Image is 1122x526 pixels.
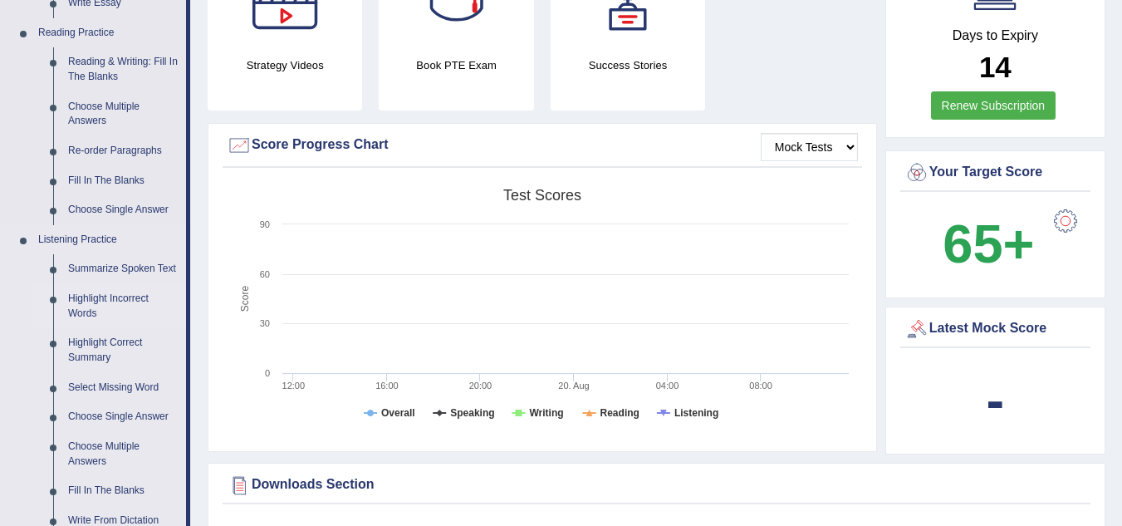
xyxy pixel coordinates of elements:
[61,432,186,476] a: Choose Multiple Answers
[674,407,718,419] tspan: Listening
[600,407,639,419] tspan: Reading
[282,381,306,391] text: 12:00
[375,381,399,391] text: 16:00
[61,328,186,372] a: Highlight Correct Summary
[469,381,492,391] text: 20:00
[450,407,494,419] tspan: Speaking
[61,195,186,225] a: Choose Single Answer
[239,286,251,312] tspan: Score
[227,133,858,158] div: Score Progress Chart
[61,166,186,196] a: Fill In The Blanks
[943,214,1034,274] b: 65+
[931,91,1056,120] a: Renew Subscription
[61,476,186,506] a: Fill In The Blanks
[987,370,1005,430] b: -
[265,368,270,378] text: 0
[61,47,186,91] a: Reading & Writing: Fill In The Blanks
[260,318,270,328] text: 30
[381,407,415,419] tspan: Overall
[503,187,581,204] tspan: Test scores
[61,92,186,136] a: Choose Multiple Answers
[904,160,1086,185] div: Your Target Score
[529,407,563,419] tspan: Writing
[61,402,186,432] a: Choose Single Answer
[31,18,186,48] a: Reading Practice
[260,269,270,279] text: 60
[656,381,679,391] text: 04:00
[227,473,1086,498] div: Downloads Section
[61,254,186,284] a: Summarize Spoken Text
[979,51,1012,83] b: 14
[904,317,1086,342] div: Latest Mock Score
[551,57,705,74] h4: Success Stories
[61,136,186,166] a: Re-order Paragraphs
[31,225,186,255] a: Listening Practice
[904,28,1086,43] h4: Days to Expiry
[749,381,772,391] text: 08:00
[61,373,186,403] a: Select Missing Word
[379,57,533,74] h4: Book PTE Exam
[558,381,589,391] tspan: 20. Aug
[260,219,270,229] text: 90
[208,57,362,74] h4: Strategy Videos
[61,284,186,328] a: Highlight Incorrect Words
